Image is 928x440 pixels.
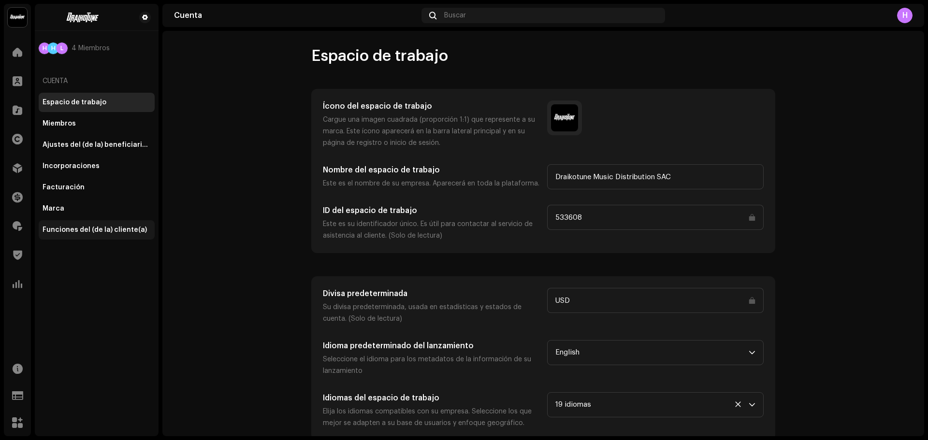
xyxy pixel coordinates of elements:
p: Seleccione el idioma para los metadatos de la información de su lanzamiento [323,354,539,377]
img: 10370c6a-d0e2-4592-b8a2-38f444b0ca44 [8,8,27,27]
div: H [47,43,59,54]
div: Facturación [43,184,85,191]
re-m-nav-item: Miembros [39,114,155,133]
re-m-nav-item: Facturación [39,178,155,197]
div: dropdown trigger [749,341,755,365]
div: Ajustes del (de la) beneficiario(a) [43,141,151,149]
span: 4 Miembros [72,44,110,52]
span: Buscar [444,12,466,19]
h5: Ícono del espacio de trabajo [323,100,539,112]
div: Incorporaciones [43,162,100,170]
div: Marca [43,205,64,213]
span: Espacio de trabajo [311,46,448,66]
re-m-nav-item: Funciones del (de la) cliente(a) [39,220,155,240]
div: H [897,8,913,23]
h5: Nombre del espacio de trabajo [323,164,539,176]
p: Este es el nombre de su empresa. Aparecerá en toda la plataforma. [323,178,539,189]
p: Cargue una imagen cuadrada (proporción 1:1) que represente a su marca. Este ícono aparecerá en la... [323,114,539,149]
re-m-nav-item: Ajustes del (de la) beneficiario(a) [39,135,155,155]
input: Escriba algo... [547,205,764,230]
div: Espacio de trabajo [43,99,106,106]
p: Elija los idiomas compatibles con su empresa. Seleccione los que mejor se adapten a su base de us... [323,406,539,429]
h5: ID del espacio de trabajo [323,205,539,216]
div: L [56,43,68,54]
div: 19 idiomas [555,393,749,417]
img: 4be5d718-524a-47ed-a2e2-bfbeb4612910 [43,12,124,23]
div: Cuenta [174,12,418,19]
p: Su divisa predeterminada, usada en estadísticas y estados de cuenta. (Solo de lectura) [323,301,539,325]
re-m-nav-item: Espacio de trabajo [39,93,155,112]
re-m-nav-item: Incorporaciones [39,156,155,176]
div: Miembros [43,120,76,128]
p: Este es su identificador único. Es útil para contactar al servicio de asistencia al cliente. (Sol... [323,218,539,241]
input: Escriba algo... [547,288,764,313]
h5: Idioma predeterminado del lanzamiento [323,340,539,352]
span: English [555,341,749,365]
re-a-nav-header: Cuenta [39,70,155,93]
div: H [39,43,50,54]
input: Escriba algo... [547,164,764,189]
div: Funciones del (de la) cliente(a) [43,226,147,234]
re-m-nav-item: Marca [39,199,155,218]
h5: Idiomas del espacio de trabajo [323,392,539,404]
h5: Divisa predeterminada [323,288,539,299]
